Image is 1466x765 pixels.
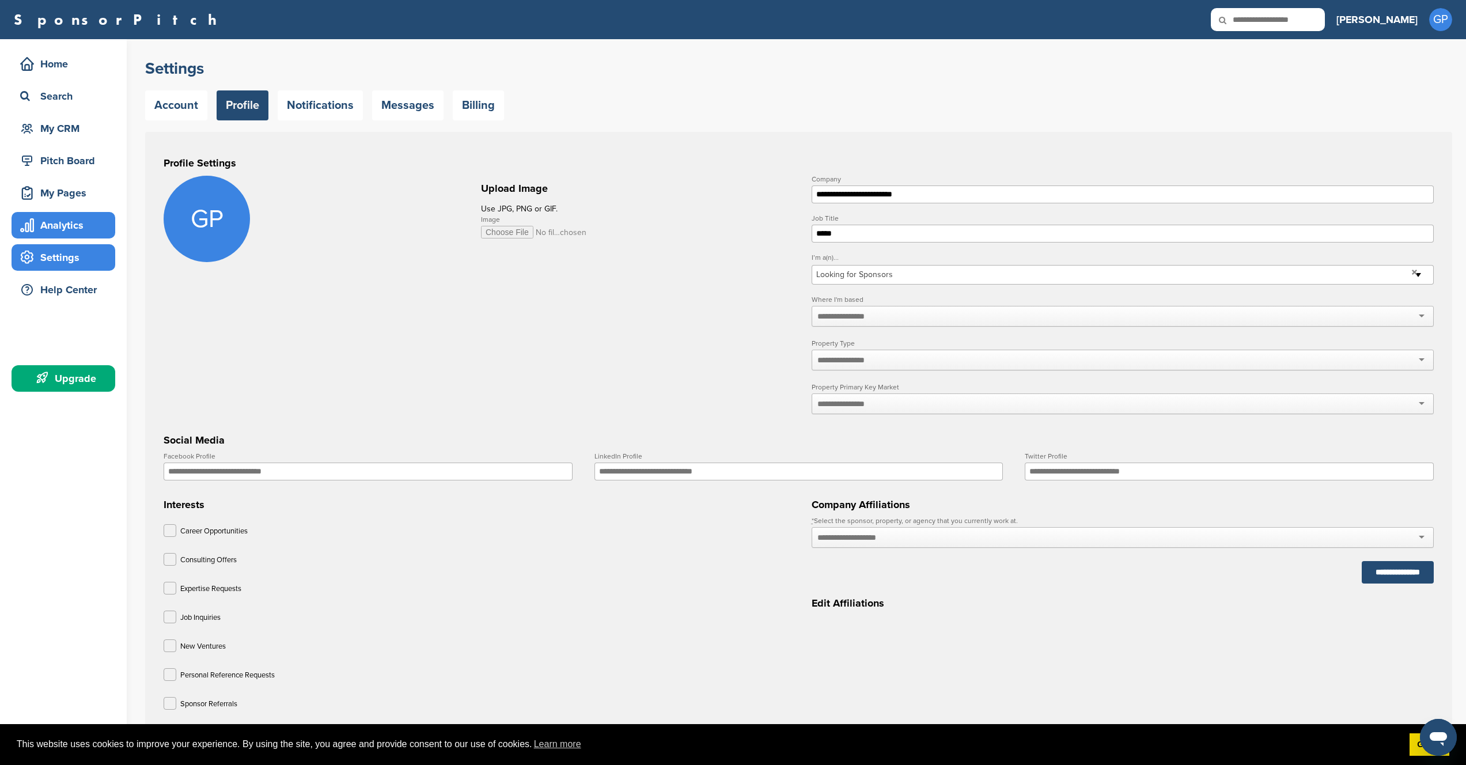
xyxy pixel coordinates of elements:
[1420,719,1457,756] iframe: Button to launch messaging window
[17,368,115,389] div: Upgrade
[594,453,1003,460] label: LinkedIn Profile
[17,279,115,300] div: Help Center
[816,268,1407,282] span: Looking for Sponsors
[145,58,1452,79] h2: Settings
[1410,733,1449,756] a: dismiss cookie message
[481,181,786,196] h2: Upload Image
[1429,8,1452,31] span: GP
[453,90,504,120] a: Billing
[180,668,275,683] p: Personal Reference Requests
[12,147,115,174] a: Pitch Board
[12,365,115,392] a: Upgrade
[17,183,115,203] div: My Pages
[180,611,221,625] p: Job Inquiries
[164,432,1434,448] h3: Social Media
[812,215,1434,222] label: Job Title
[1025,453,1434,460] label: Twitter Profile
[17,736,1400,753] span: This website uses cookies to improve your experience. By using the site, you agree and provide co...
[17,215,115,236] div: Analytics
[812,517,1434,524] label: Select the sponsor, property, or agency that you currently work at.
[812,176,1434,183] label: Company
[17,150,115,171] div: Pitch Board
[481,216,786,223] label: Image
[145,90,207,120] a: Account
[180,639,226,654] p: New Ventures
[812,384,1434,391] label: Property Primary Key Market
[17,118,115,139] div: My CRM
[812,497,1434,513] h3: Company Affiliations
[812,254,1434,261] label: I’m a(n)...
[812,340,1434,347] label: Property Type
[180,524,248,539] p: Career Opportunities
[17,247,115,268] div: Settings
[532,736,583,753] a: learn more about cookies
[12,212,115,238] a: Analytics
[812,517,814,525] abbr: required
[180,582,241,596] p: Expertise Requests
[812,296,1434,303] label: Where I'm based
[164,155,1434,171] h3: Profile Settings
[12,244,115,271] a: Settings
[14,12,224,27] a: SponsorPitch
[812,595,1434,611] h3: Edit Affiliations
[164,453,573,460] label: Facebook Profile
[12,115,115,142] a: My CRM
[180,553,237,567] p: Consulting Offers
[17,86,115,107] div: Search
[12,83,115,109] a: Search
[1336,7,1418,32] a: [PERSON_NAME]
[217,90,268,120] a: Profile
[1336,12,1418,28] h3: [PERSON_NAME]
[180,697,237,711] p: Sponsor Referrals
[164,176,250,262] span: GP
[17,54,115,74] div: Home
[164,497,786,513] h3: Interests
[278,90,363,120] a: Notifications
[481,202,786,216] p: Use JPG, PNG or GIF.
[12,180,115,206] a: My Pages
[12,51,115,77] a: Home
[372,90,444,120] a: Messages
[12,277,115,303] a: Help Center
